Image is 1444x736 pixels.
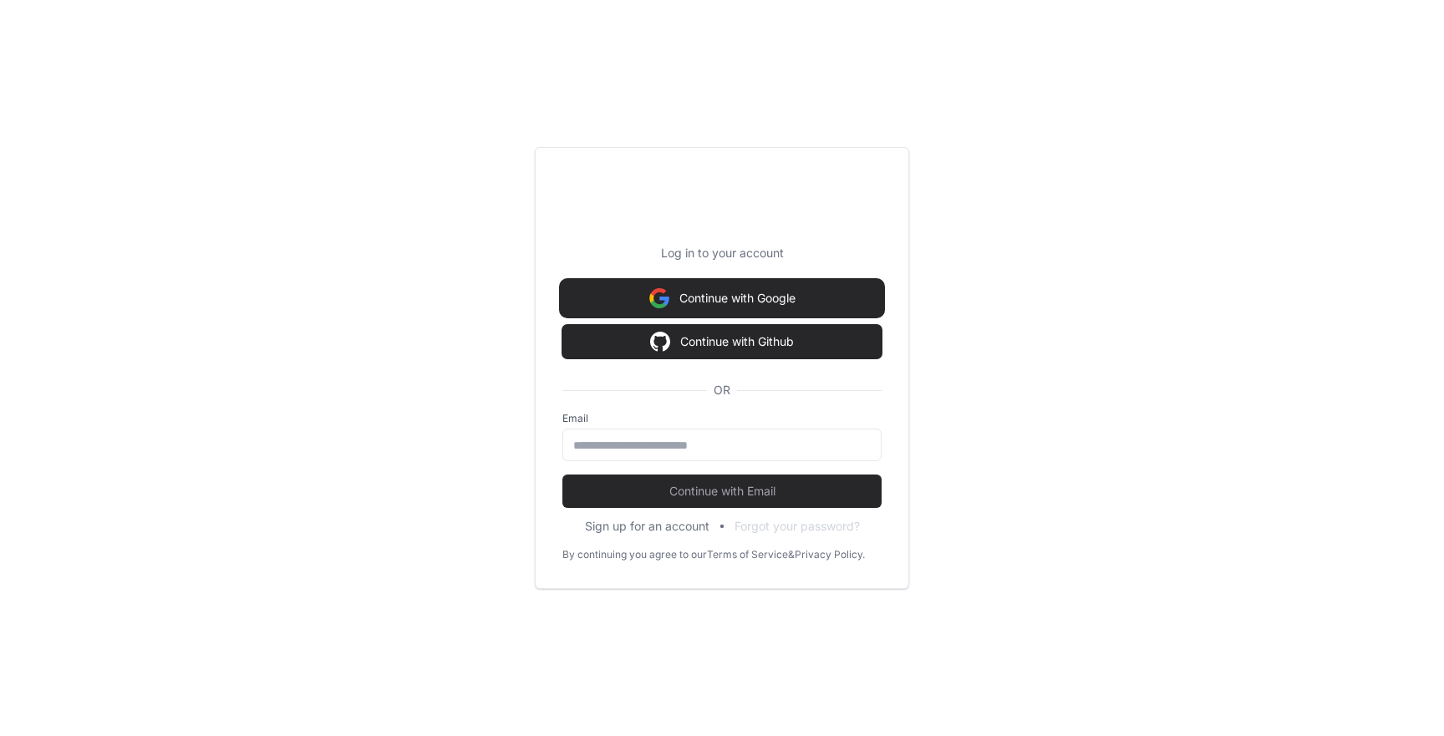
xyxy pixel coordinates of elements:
button: Continue with Google [562,282,882,315]
a: Terms of Service [707,548,788,561]
button: Sign up for an account [585,518,709,535]
button: Forgot your password? [735,518,860,535]
img: Sign in with google [650,325,670,358]
span: Continue with Email [562,483,882,500]
label: Email [562,412,882,425]
p: Log in to your account [562,245,882,261]
span: OR [707,382,737,398]
div: By continuing you agree to our [562,548,707,561]
button: Continue with Email [562,475,882,508]
a: Privacy Policy. [795,548,865,561]
div: & [788,548,795,561]
img: Sign in with google [649,282,669,315]
button: Continue with Github [562,325,882,358]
